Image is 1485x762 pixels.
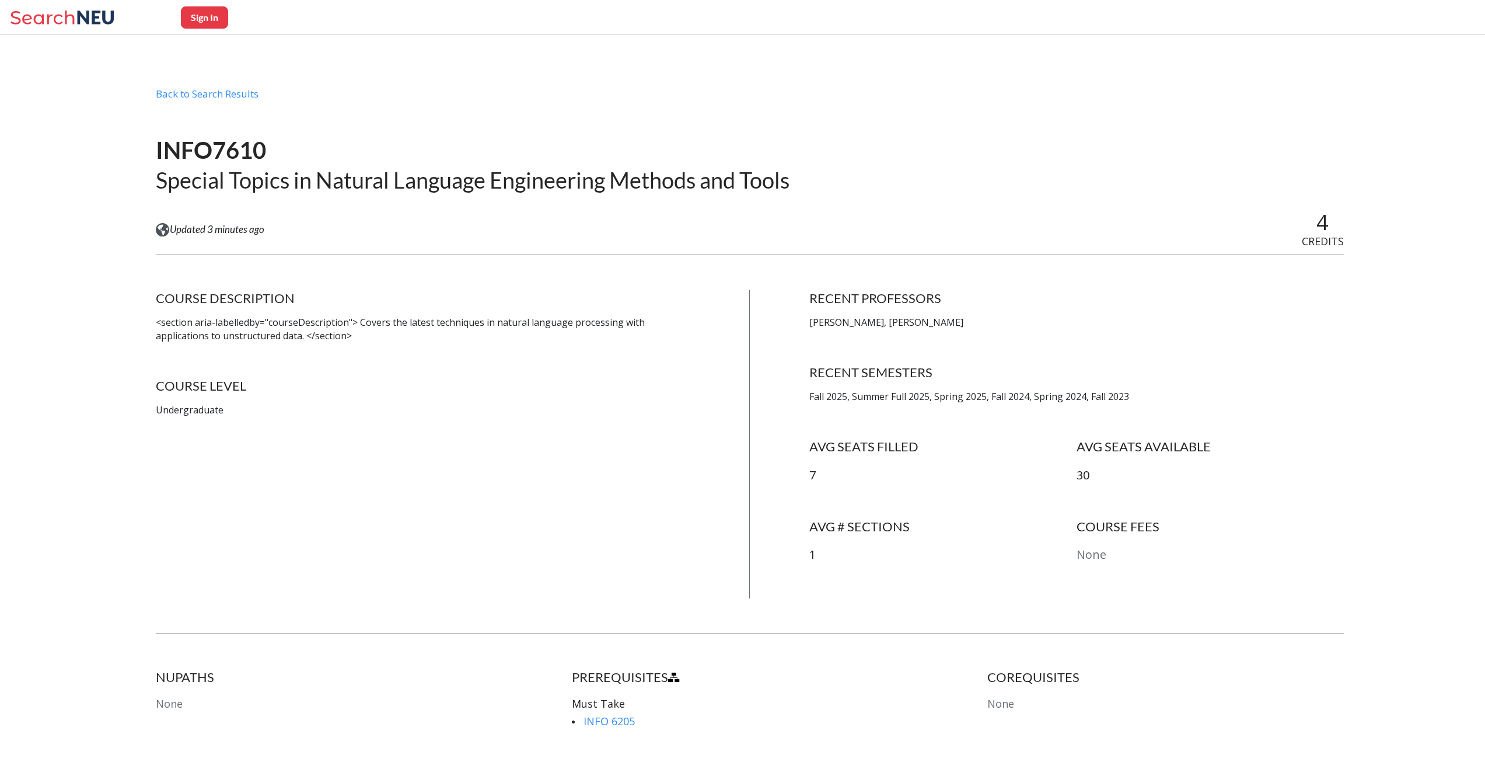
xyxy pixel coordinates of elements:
[156,166,789,194] h2: Special Topics in Natural Language Engineering Methods and Tools
[1077,467,1344,484] p: 30
[1316,208,1329,236] span: 4
[1077,547,1344,563] p: None
[572,697,625,711] span: Must Take
[809,316,1344,329] p: [PERSON_NAME], [PERSON_NAME]
[156,669,512,686] h4: NUPATHS
[809,467,1077,484] p: 7
[156,403,690,417] p: Undergraduate
[572,669,928,686] h4: PREREQUISITES
[156,316,690,343] p: <section aria-labelledby="courseDescription"> Covers the latest techniques in natural language pr...
[1077,439,1344,455] h4: AVG SEATS AVAILABLE
[156,697,183,711] span: None
[170,223,264,236] span: Updated 3 minutes ago
[156,290,690,307] h4: COURSE DESCRIPTION
[809,439,1077,455] h4: AVG SEATS FILLED
[809,390,1344,403] p: Fall 2025, Summer Full 2025, Spring 2025, Fall 2024, Spring 2024, Fall 2023
[156,135,789,165] h1: INFO7610
[809,547,1077,563] p: 1
[809,290,1344,307] h4: RECENT PROFESSORS
[1077,519,1344,535] h4: COURSE FEES
[156,378,690,394] h4: COURSE LEVEL
[987,669,1344,686] h4: COREQUISITES
[181,6,228,29] button: Sign In
[809,519,1077,535] h4: AVG # SECTIONS
[156,88,1344,110] div: Back to Search Results
[809,364,1344,381] h4: RECENT SEMESTERS
[583,714,635,728] a: INFO 6205
[987,697,1014,711] span: None
[1302,234,1344,248] span: CREDITS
